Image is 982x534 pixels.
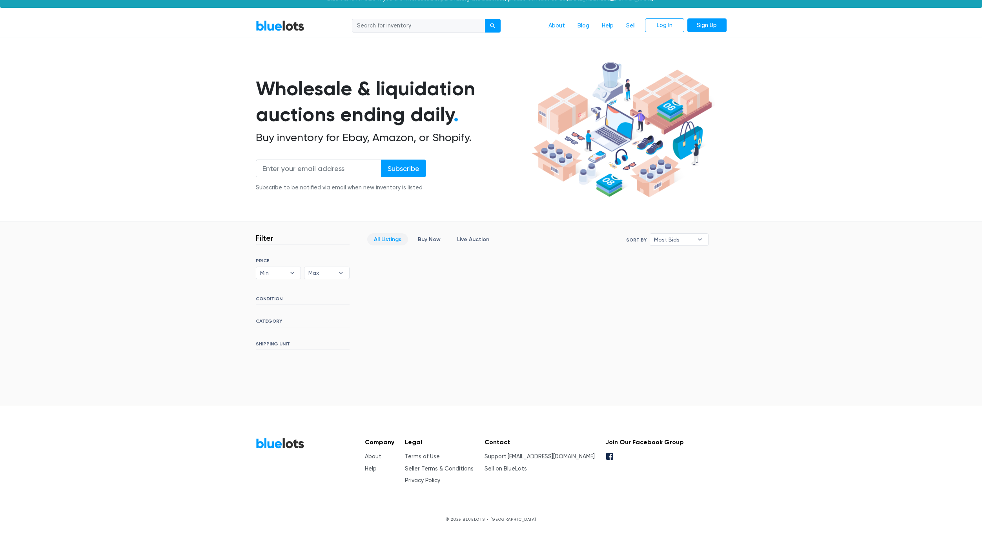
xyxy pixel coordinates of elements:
a: All Listings [367,233,408,245]
a: About [365,453,381,460]
a: Help [596,18,620,33]
a: Buy Now [411,233,447,245]
a: Log In [645,18,684,33]
a: About [542,18,571,33]
a: [EMAIL_ADDRESS][DOMAIN_NAME] [508,453,595,460]
a: Privacy Policy [405,477,440,484]
h2: Buy inventory for Ebay, Amazon, or Shopify. [256,131,529,144]
input: Search for inventory [352,19,485,33]
a: Terms of Use [405,453,440,460]
label: Sort By [626,236,647,243]
div: Subscribe to be notified via email when new inventory is listed. [256,183,426,192]
span: . [454,103,459,126]
a: Help [365,465,377,472]
h6: PRICE [256,258,350,263]
a: BlueLots [256,20,304,31]
h6: CONDITION [256,296,350,305]
b: ▾ [284,267,301,279]
a: Live Auction [450,233,496,245]
span: Min [260,267,286,279]
input: Subscribe [381,160,426,177]
img: hero-ee84e7d0318cb26816c560f6b4441b76977f77a177738b4e94f68c95b2b83dbb.png [529,58,715,201]
p: © 2025 BLUELOTS • [GEOGRAPHIC_DATA] [256,516,727,522]
input: Enter your email address [256,160,381,177]
a: Seller Terms & Conditions [405,465,474,472]
h5: Join Our Facebook Group [605,438,684,446]
a: Blog [571,18,596,33]
a: Sell [620,18,642,33]
h5: Company [365,438,394,446]
li: Support: [485,452,595,461]
b: ▾ [333,267,349,279]
a: Sell on BlueLots [485,465,527,472]
h6: SHIPPING UNIT [256,341,350,350]
span: Max [308,267,334,279]
h1: Wholesale & liquidation auctions ending daily [256,76,529,128]
h5: Contact [485,438,595,446]
a: BlueLots [256,438,304,449]
a: Sign Up [687,18,727,33]
h6: CATEGORY [256,318,350,327]
b: ▾ [692,234,708,245]
span: Most Bids [654,234,693,245]
h3: Filter [256,233,273,243]
h5: Legal [405,438,474,446]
